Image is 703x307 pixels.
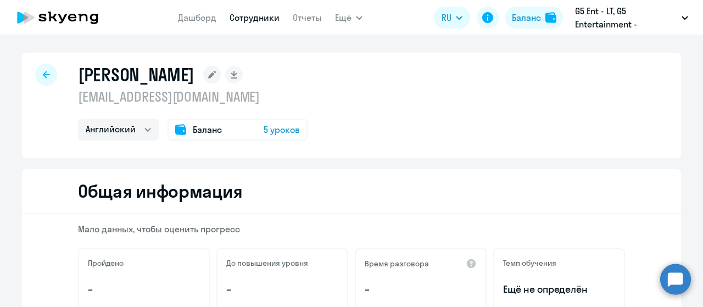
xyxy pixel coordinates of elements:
[335,7,362,29] button: Ещё
[78,88,308,105] p: [EMAIL_ADDRESS][DOMAIN_NAME]
[365,259,429,269] h5: Время разговора
[575,4,677,31] p: G5 Ent - LT, G5 Entertainment - [GEOGRAPHIC_DATA] / G5 Holdings LTD
[78,223,625,235] p: Мало данных, чтобы оценить прогресс
[230,12,280,23] a: Сотрудники
[503,258,556,268] h5: Темп обучения
[88,258,124,268] h5: Пройдено
[503,282,615,297] span: Ещё не определён
[442,11,451,24] span: RU
[226,258,308,268] h5: До повышения уровня
[335,11,351,24] span: Ещё
[505,7,563,29] button: Балансbalance
[570,4,694,31] button: G5 Ent - LT, G5 Entertainment - [GEOGRAPHIC_DATA] / G5 Holdings LTD
[264,123,300,136] span: 5 уроков
[193,123,222,136] span: Баланс
[434,7,470,29] button: RU
[88,282,200,297] p: –
[178,12,216,23] a: Дашборд
[365,282,477,297] p: –
[545,12,556,23] img: balance
[78,180,242,202] h2: Общая информация
[293,12,322,23] a: Отчеты
[512,11,541,24] div: Баланс
[78,64,194,86] h1: [PERSON_NAME]
[226,282,338,297] p: –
